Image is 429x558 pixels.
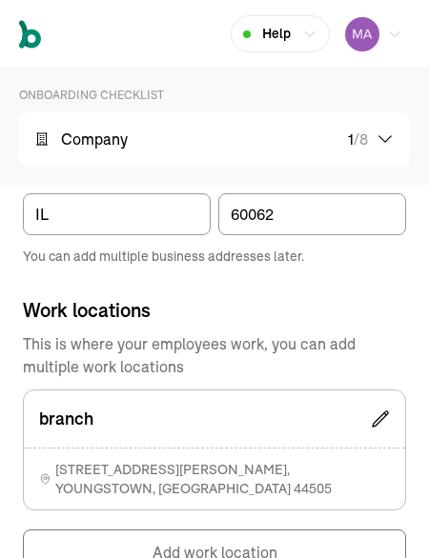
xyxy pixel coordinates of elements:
span: You can add multiple business addresses later. [23,247,406,266]
p: ONBOARDING CHECKLIST [19,88,410,103]
span: This is where your employees work, you can add multiple work locations [23,332,406,378]
iframe: Chat Widget [334,467,429,558]
span: [STREET_ADDRESS][PERSON_NAME] , YOUNGSTOWN , [GEOGRAPHIC_DATA] 44505 [55,460,390,498]
span: Help [262,24,291,44]
input: Zip code [218,193,406,235]
button: Help [231,15,330,52]
span: Work locations [23,298,151,322]
input: State [23,193,211,235]
span: / 8 [354,130,368,149]
span: 1 [348,130,354,149]
nav: Global [19,7,41,62]
div: Company [61,128,128,150]
p: branch [39,406,93,432]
